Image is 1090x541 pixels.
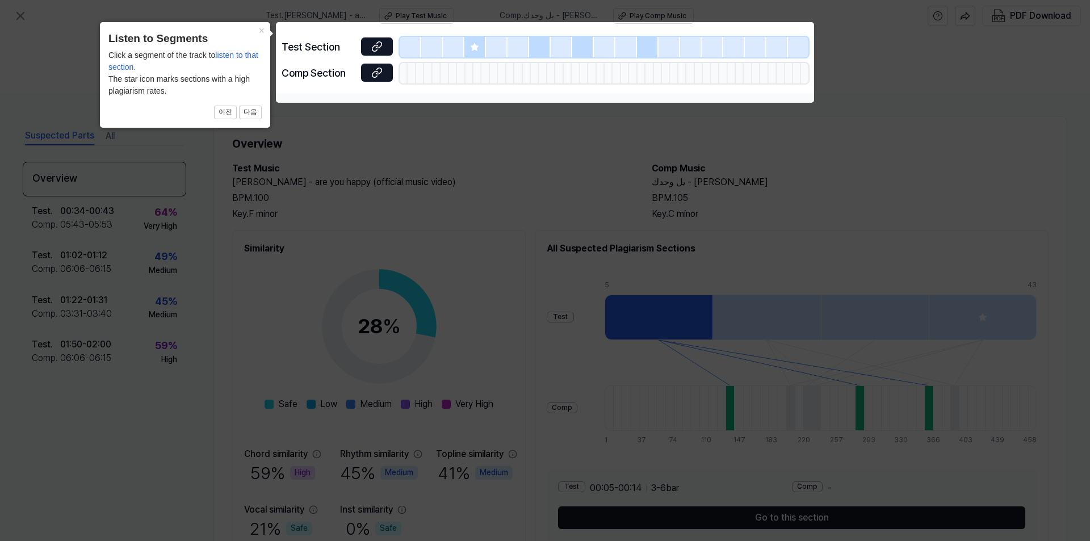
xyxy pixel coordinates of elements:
header: Listen to Segments [108,31,262,47]
span: listen to that section. [108,51,258,72]
button: Close [252,22,270,38]
button: 이전 [214,106,237,119]
div: Click a segment of the track to The star icon marks sections with a high plagiarism rates. [108,49,262,97]
div: Test Section [282,39,354,56]
div: Comp Section [282,65,354,82]
button: 다음 [239,106,262,119]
